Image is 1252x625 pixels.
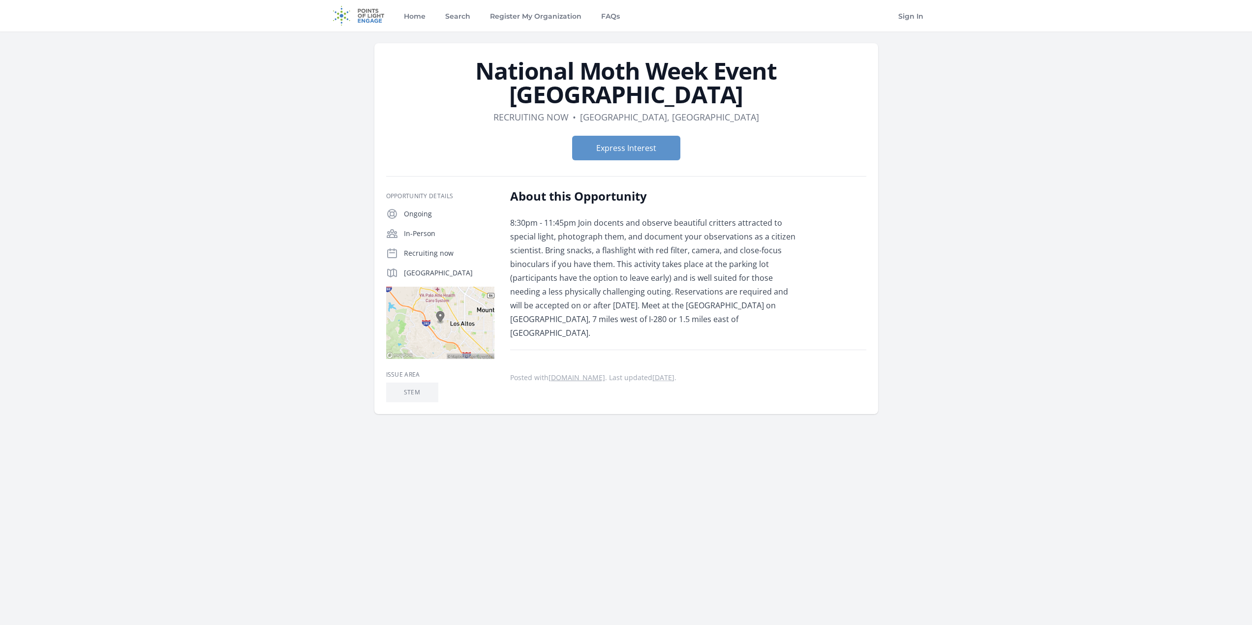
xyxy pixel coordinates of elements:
[386,383,438,402] li: STEM
[572,136,680,160] button: Express Interest
[404,268,494,278] p: [GEOGRAPHIC_DATA]
[510,374,866,382] p: Posted with . Last updated .
[386,192,494,200] h3: Opportunity Details
[549,373,605,382] a: [DOMAIN_NAME]
[404,209,494,219] p: Ongoing
[510,216,798,340] p: 8:30pm - 11:45pm Join docents and observe beautiful critters attracted to special light, photogra...
[580,110,759,124] dd: [GEOGRAPHIC_DATA], [GEOGRAPHIC_DATA]
[493,110,569,124] dd: Recruiting now
[386,59,866,106] h1: National Moth Week Event [GEOGRAPHIC_DATA]
[652,373,674,382] abbr: Mon, Jan 30, 2023 5:13 AM
[386,371,494,379] h3: Issue area
[404,229,494,238] p: In-Person
[404,248,494,258] p: Recruiting now
[386,287,494,359] img: Map
[573,110,576,124] div: •
[510,188,798,204] h2: About this Opportunity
